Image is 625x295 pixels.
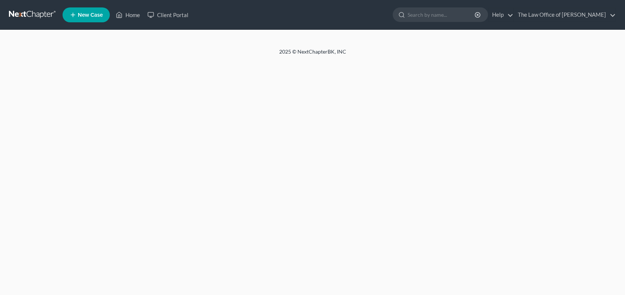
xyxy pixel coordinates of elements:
[408,8,476,22] input: Search by name...
[514,8,616,22] a: The Law Office of [PERSON_NAME]
[488,8,513,22] a: Help
[112,8,144,22] a: Home
[78,12,103,18] span: New Case
[144,8,192,22] a: Client Portal
[101,48,525,61] div: 2025 © NextChapterBK, INC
